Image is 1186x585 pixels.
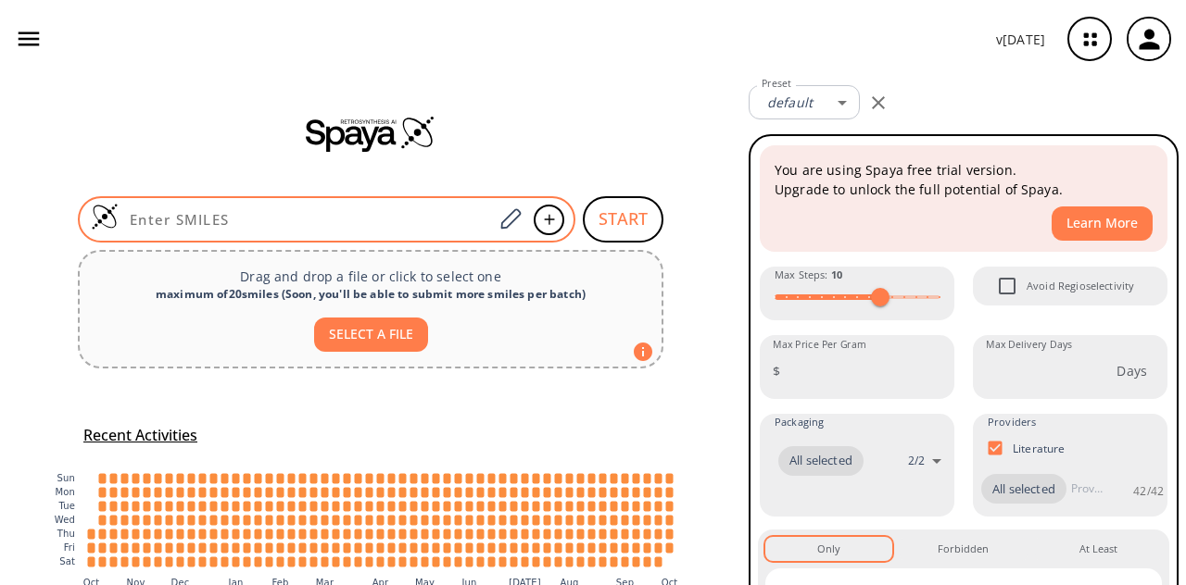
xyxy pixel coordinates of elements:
text: Wed [55,515,75,525]
button: Only [765,537,892,561]
label: Max Delivery Days [986,338,1072,352]
button: At Least [1035,537,1162,561]
text: Thu [57,529,75,539]
p: You are using Spaya free trial version. Upgrade to unlock the full potential of Spaya. [775,160,1153,199]
p: Drag and drop a file or click to select one [95,267,647,286]
strong: 10 [831,268,842,281]
p: $ [773,361,780,380]
span: Packaging [775,414,824,430]
div: maximum of 20 smiles ( Soon, you'll be able to submit more smiles per batch ) [95,286,647,303]
span: All selected [778,452,864,470]
div: Only [817,541,840,557]
p: Days [1117,361,1147,380]
button: SELECT A FILE [314,317,428,352]
button: Recent Activities [76,420,205,451]
text: Tue [57,501,75,511]
span: Avoid Regioselectivity [988,267,1027,305]
span: Providers [988,414,1036,430]
text: Sat [59,556,75,566]
button: Learn More [1052,206,1153,241]
p: Literature [1013,441,1066,456]
label: Max Price Per Gram [773,338,866,352]
em: default [767,93,813,111]
g: cell [88,473,674,566]
span: Avoid Regioselectivity [1027,278,1134,294]
text: Fri [64,542,75,553]
div: At Least [1079,541,1117,557]
input: Enter SMILES [119,210,493,229]
h5: Recent Activities [83,426,197,445]
span: All selected [981,480,1066,499]
div: Forbidden [938,541,989,557]
button: Forbidden [900,537,1027,561]
input: Provider name [1066,474,1107,504]
p: v [DATE] [996,30,1045,49]
span: Max Steps : [775,267,842,283]
text: Sun [57,473,75,483]
g: y-axis tick label [55,473,75,566]
text: Mon [55,487,75,497]
label: Preset [762,77,791,91]
button: START [583,196,663,243]
p: 2 / 2 [908,453,925,468]
img: Spaya logo [306,115,435,152]
p: 42 / 42 [1133,483,1164,499]
img: Logo Spaya [91,203,119,230]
